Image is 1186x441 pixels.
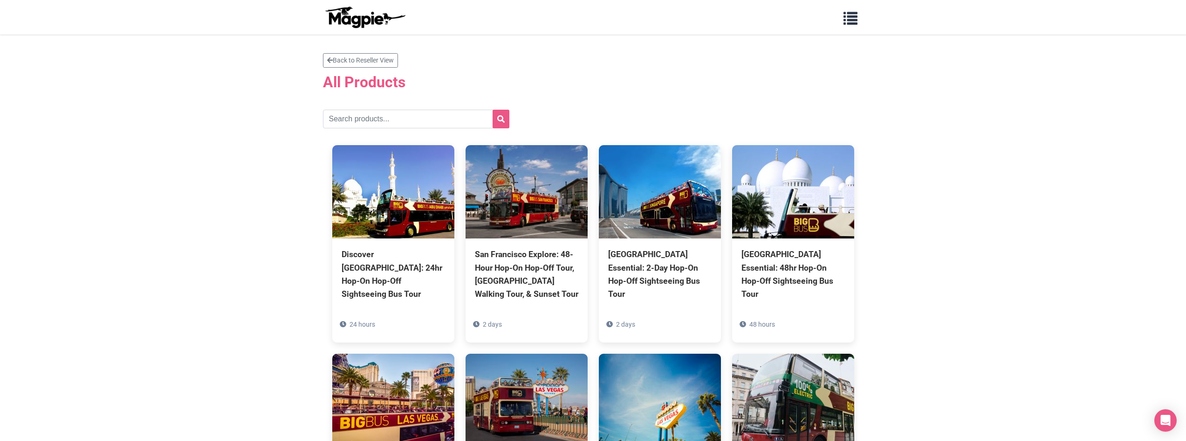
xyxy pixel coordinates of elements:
[475,248,578,301] div: San Francisco Explore: 48-Hour Hop-On Hop-Off Tour, [GEOGRAPHIC_DATA] Walking Tour, & Sunset Tour
[323,110,509,128] input: Search products...
[749,321,775,328] span: 48 hours
[332,145,454,238] img: Discover Abu Dhabi: 24hr Hop-On Hop-Off Sightseeing Bus Tour
[323,73,864,91] h2: All Products
[466,145,588,343] a: San Francisco Explore: 48-Hour Hop-On Hop-Off Tour, [GEOGRAPHIC_DATA] Walking Tour, & Sunset Tour...
[332,145,454,343] a: Discover [GEOGRAPHIC_DATA]: 24hr Hop-On Hop-Off Sightseeing Bus Tour 24 hours
[599,145,721,343] a: [GEOGRAPHIC_DATA] Essential: 2-Day Hop-On Hop-Off Sightseeing Bus Tour 2 days
[350,321,375,328] span: 24 hours
[466,145,588,238] img: San Francisco Explore: 48-Hour Hop-On Hop-Off Tour, Chinatown Walking Tour, & Sunset Tour
[616,321,635,328] span: 2 days
[599,145,721,238] img: Singapore Essential: 2-Day Hop-On Hop-Off Sightseeing Bus Tour
[323,53,398,68] a: Back to Reseller View
[483,321,502,328] span: 2 days
[608,248,712,301] div: [GEOGRAPHIC_DATA] Essential: 2-Day Hop-On Hop-Off Sightseeing Bus Tour
[323,6,407,28] img: logo-ab69f6fb50320c5b225c76a69d11143b.png
[732,145,854,343] a: [GEOGRAPHIC_DATA] Essential: 48hr Hop-On Hop-Off Sightseeing Bus Tour 48 hours
[1154,409,1177,432] div: Open Intercom Messenger
[741,248,845,301] div: [GEOGRAPHIC_DATA] Essential: 48hr Hop-On Hop-Off Sightseeing Bus Tour
[732,145,854,238] img: Abu Dhabi Essential: 48hr Hop-On Hop-Off Sightseeing Bus Tour
[342,248,445,301] div: Discover [GEOGRAPHIC_DATA]: 24hr Hop-On Hop-Off Sightseeing Bus Tour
